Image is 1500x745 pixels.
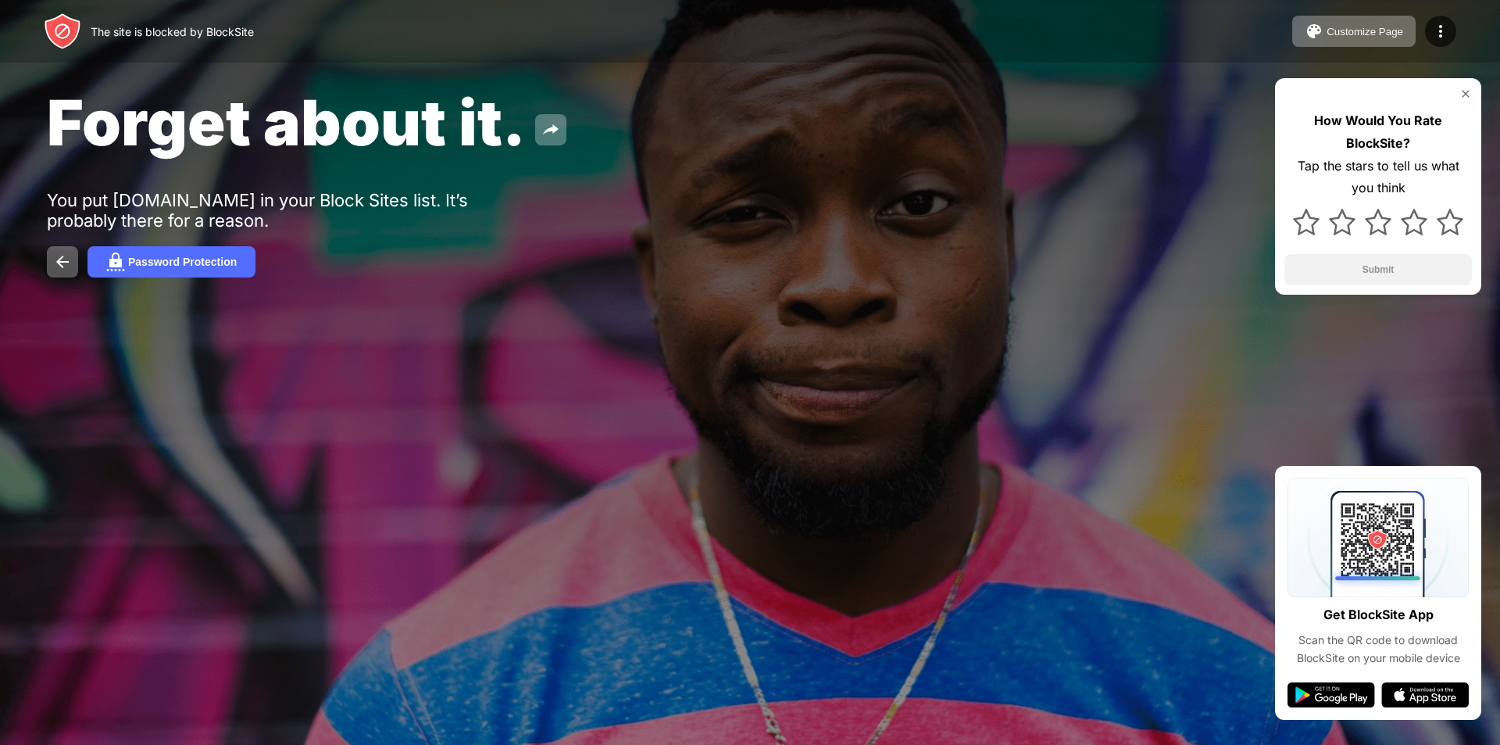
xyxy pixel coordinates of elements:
[47,84,526,160] span: Forget about it.
[1381,682,1469,707] img: app-store.svg
[1365,209,1391,235] img: star.svg
[1323,604,1434,626] div: Get BlockSite App
[53,253,72,271] img: back.svg
[1459,88,1472,100] img: rate-us-close.svg
[1437,209,1463,235] img: star.svg
[1293,209,1320,235] img: star.svg
[128,256,237,268] div: Password Protection
[1284,109,1472,155] div: How Would You Rate BlockSite?
[106,253,125,271] img: password.svg
[1327,26,1403,38] div: Customize Page
[1287,478,1469,597] img: qrcode.svg
[1287,632,1469,667] div: Scan the QR code to download BlockSite on your mobile device
[47,190,530,231] div: You put [DOMAIN_NAME] in your Block Sites list. It’s probably there for a reason.
[87,246,255,278] button: Password Protection
[1329,209,1355,235] img: star.svg
[44,13,81,50] img: header-logo.svg
[91,25,254,38] div: The site is blocked by BlockSite
[1284,155,1472,200] div: Tap the stars to tell us what you think
[47,548,416,727] iframe: Banner
[541,120,560,139] img: share.svg
[1401,209,1427,235] img: star.svg
[1292,16,1416,47] button: Customize Page
[1287,682,1375,707] img: google-play.svg
[1305,22,1323,41] img: pallet.svg
[1431,22,1450,41] img: menu-icon.svg
[1284,254,1472,285] button: Submit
